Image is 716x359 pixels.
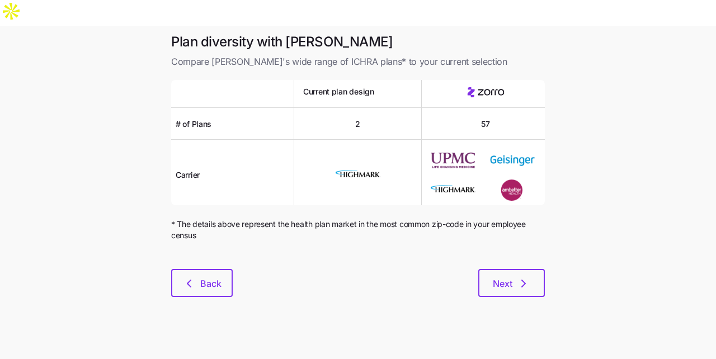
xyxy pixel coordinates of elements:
span: Carrier [176,169,200,181]
img: Carrier [431,179,475,201]
span: Next [493,277,512,290]
span: Compare [PERSON_NAME]'s wide range of ICHRA plans* to your current selection [171,55,545,69]
span: Current plan design [303,86,374,97]
span: Back [200,277,222,290]
img: Carrier [490,149,535,170]
button: Next [478,269,545,297]
span: 57 [481,119,489,130]
img: Carrier [336,164,380,186]
img: Carrier [431,149,475,170]
span: # of Plans [176,119,211,130]
img: Carrier [490,179,535,201]
h1: Plan diversity with [PERSON_NAME] [171,33,545,50]
span: 2 [355,119,360,130]
button: Back [171,269,233,297]
span: * The details above represent the health plan market in the most common zip-code in your employee... [171,219,545,242]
